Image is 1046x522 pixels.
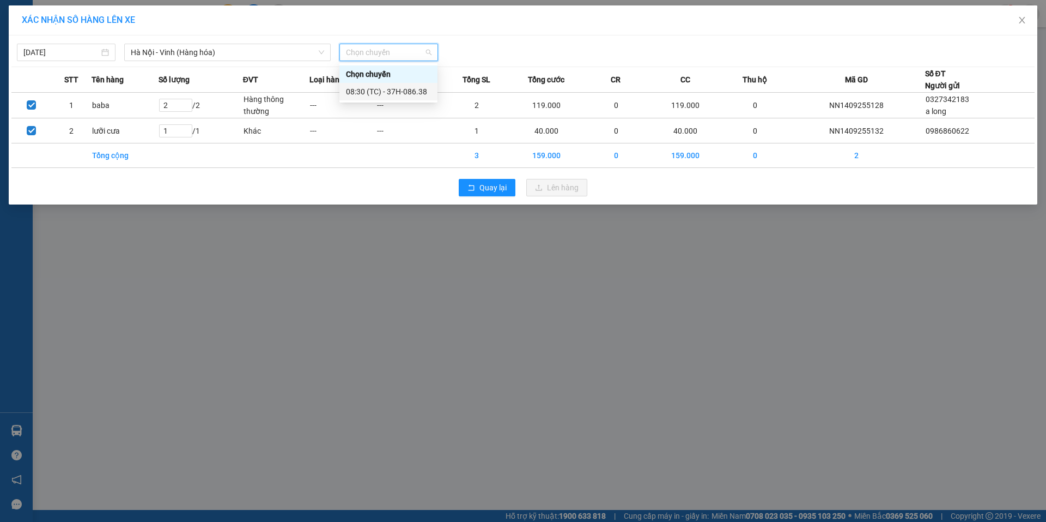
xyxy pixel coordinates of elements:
td: Hàng thông thường [243,93,310,118]
td: Khác [243,118,310,143]
input: 14/09/2025 [23,46,99,58]
span: STT [64,74,78,86]
td: 2 [788,143,925,168]
td: 2 [443,93,510,118]
span: 0327342183 [926,95,969,104]
span: down [318,49,325,56]
span: Thu hộ [743,74,767,86]
td: 0 [721,118,788,143]
td: 0 [721,93,788,118]
td: 40.000 [510,118,583,143]
button: Close [1007,5,1037,36]
td: Tổng cộng [92,143,159,168]
span: CR [611,74,621,86]
span: Loại hàng [309,74,344,86]
td: NN1409255132 [788,118,925,143]
span: rollback [467,184,475,193]
td: --- [309,93,376,118]
span: Quay lại [479,182,507,194]
td: 119.000 [649,93,722,118]
span: Tổng SL [463,74,490,86]
span: CC [680,74,690,86]
td: 40.000 [649,118,722,143]
td: 0 [582,93,649,118]
span: Tên hàng [92,74,124,86]
span: ĐVT [243,74,258,86]
div: 08:30 (TC) - 37H-086.38 [346,86,431,98]
td: 0 [582,118,649,143]
td: 0 [582,143,649,168]
span: Mã GD [845,74,868,86]
div: Chọn chuyến [339,65,437,83]
span: close [1018,16,1026,25]
td: 1 [52,93,92,118]
td: 159.000 [649,143,722,168]
td: / 2 [159,93,243,118]
td: lưỡi cưa [92,118,159,143]
td: 3 [443,143,510,168]
button: uploadLên hàng [526,179,587,196]
span: a long [926,107,946,116]
button: rollbackQuay lại [459,179,515,196]
span: Chọn chuyến [346,44,431,61]
td: 2 [52,118,92,143]
td: 1 [443,118,510,143]
div: Số ĐT Người gửi [925,68,960,92]
td: --- [376,93,443,118]
td: baba [92,93,159,118]
td: 159.000 [510,143,583,168]
td: NN1409255128 [788,93,925,118]
span: 0986860622 [926,127,969,135]
td: / 1 [159,118,243,143]
span: Số lượng [159,74,190,86]
td: 119.000 [510,93,583,118]
td: 0 [721,143,788,168]
div: Chọn chuyến [346,68,431,80]
span: Hà Nội - Vinh (Hàng hóa) [131,44,324,61]
span: Tổng cước [528,74,564,86]
td: --- [309,118,376,143]
td: --- [376,118,443,143]
span: XÁC NHẬN SỐ HÀNG LÊN XE [22,15,135,25]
